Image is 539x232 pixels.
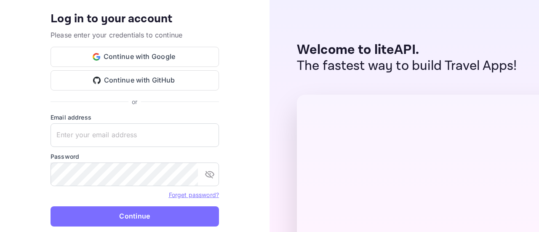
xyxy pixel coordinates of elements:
[297,42,517,58] p: Welcome to liteAPI.
[169,191,219,198] a: Forget password?
[51,70,219,91] button: Continue with GitHub
[51,123,219,147] input: Enter your email address
[51,206,219,227] button: Continue
[169,190,219,199] a: Forget password?
[51,113,219,122] label: Email address
[51,152,219,161] label: Password
[132,97,137,106] p: or
[201,166,218,183] button: toggle password visibility
[51,30,219,40] p: Please enter your credentials to continue
[51,47,219,67] button: Continue with Google
[297,58,517,74] p: The fastest way to build Travel Apps!
[51,12,219,27] h4: Log in to your account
